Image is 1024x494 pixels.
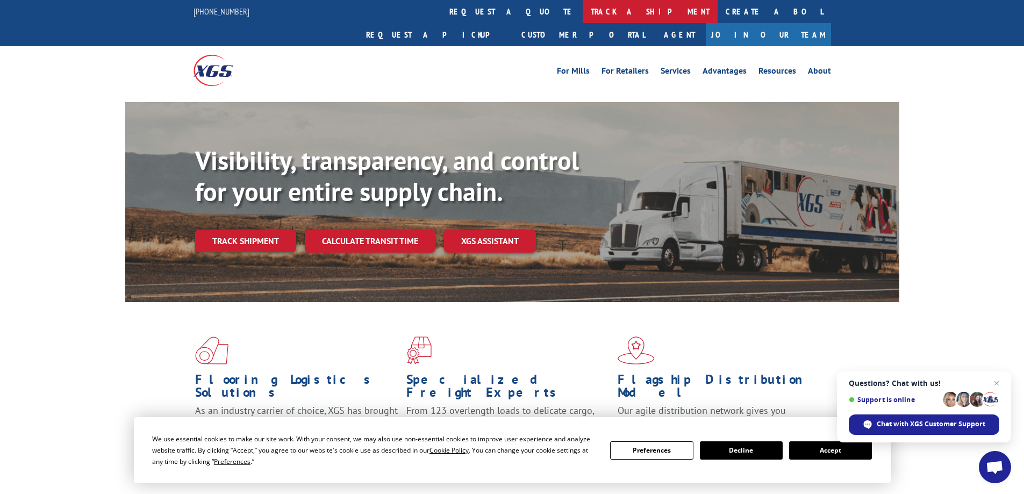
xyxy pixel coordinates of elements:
a: For Mills [557,67,590,78]
a: Track shipment [195,230,296,252]
a: XGS ASSISTANT [444,230,536,253]
span: Chat with XGS Customer Support [849,414,999,435]
p: From 123 overlength loads to delicate cargo, our experienced staff knows the best way to move you... [406,404,610,452]
a: Join Our Team [706,23,831,46]
a: Customer Portal [513,23,653,46]
b: Visibility, transparency, and control for your entire supply chain. [195,144,579,208]
a: Agent [653,23,706,46]
img: xgs-icon-flagship-distribution-model-red [618,337,655,364]
span: Our agile distribution network gives you nationwide inventory management on demand. [618,404,815,429]
a: Open chat [979,451,1011,483]
button: Preferences [610,441,693,460]
a: Request a pickup [358,23,513,46]
span: Preferences [214,457,250,466]
a: Calculate transit time [305,230,435,253]
a: For Retailers [601,67,649,78]
a: Advantages [703,67,747,78]
img: xgs-icon-focused-on-flooring-red [406,337,432,364]
div: Cookie Consent Prompt [134,417,891,483]
a: Services [661,67,691,78]
span: Support is online [849,396,939,404]
button: Accept [789,441,872,460]
h1: Specialized Freight Experts [406,373,610,404]
span: Questions? Chat with us! [849,379,999,388]
h1: Flagship Distribution Model [618,373,821,404]
span: Cookie Policy [429,446,469,455]
div: We use essential cookies to make our site work. With your consent, we may also use non-essential ... [152,433,597,467]
span: Chat with XGS Customer Support [877,419,985,429]
span: As an industry carrier of choice, XGS has brought innovation and dedication to flooring logistics... [195,404,398,442]
h1: Flooring Logistics Solutions [195,373,398,404]
a: [PHONE_NUMBER] [194,6,249,17]
a: Resources [758,67,796,78]
img: xgs-icon-total-supply-chain-intelligence-red [195,337,228,364]
a: About [808,67,831,78]
button: Decline [700,441,783,460]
